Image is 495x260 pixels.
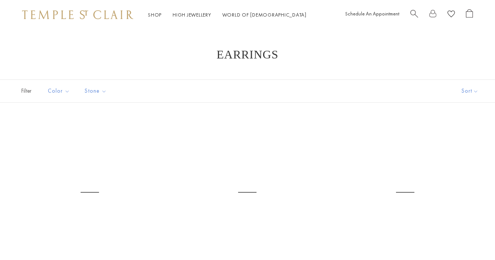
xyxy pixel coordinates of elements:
[22,10,133,19] img: Temple St. Clair
[44,86,75,96] span: Color
[410,9,418,21] a: Search
[81,86,112,96] span: Stone
[173,11,211,18] a: High JewelleryHigh Jewellery
[148,11,162,18] a: ShopShop
[345,10,399,17] a: Schedule An Appointment
[148,10,307,19] nav: Main navigation
[445,80,495,102] button: Show sort by
[29,48,466,61] h1: Earrings
[466,9,473,21] a: Open Shopping Bag
[222,11,307,18] a: World of [DEMOGRAPHIC_DATA]World of [DEMOGRAPHIC_DATA]
[79,83,112,99] button: Stone
[42,83,75,99] button: Color
[448,9,455,21] a: View Wishlist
